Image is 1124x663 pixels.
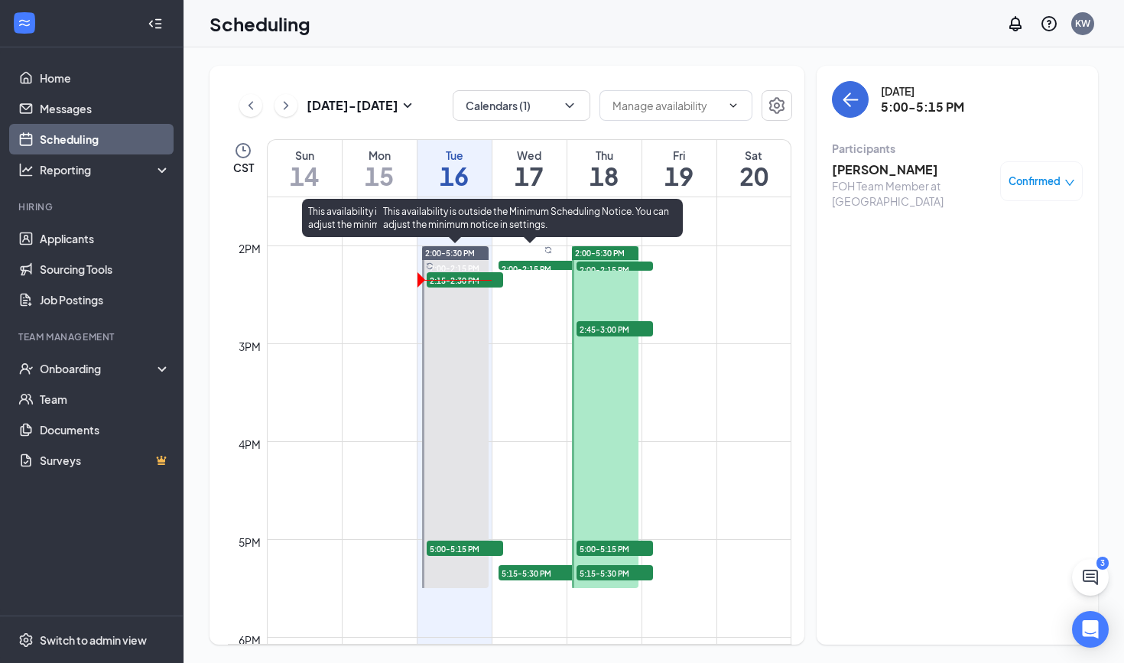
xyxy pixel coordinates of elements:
span: down [1064,177,1075,188]
span: 2:00-5:30 PM [495,246,544,257]
span: 2:00-2:15 PM [499,261,575,276]
div: Fri [642,148,716,163]
h1: 16 [417,163,492,189]
div: This availability is outside the Minimum Scheduling Notice. You can adjust the minimum notice in ... [302,199,608,237]
h3: [PERSON_NAME] [832,161,992,178]
span: 2:00-5:30 PM [575,248,625,258]
h1: 19 [642,163,716,189]
h3: [DATE] - [DATE] [307,97,398,114]
span: Confirmed [1009,174,1061,189]
h3: 5:00-5:15 PM [881,99,964,115]
a: September 14, 2025 [268,140,342,197]
a: September 15, 2025 [343,140,417,197]
span: CST [233,160,254,175]
a: Home [40,63,171,93]
svg: Settings [18,632,34,648]
svg: Clock [234,141,252,160]
a: Applicants [40,223,171,254]
svg: ChatActive [1081,568,1100,587]
div: Hiring [18,200,167,213]
div: Sun [268,148,342,163]
span: 2:00-2:15 PM [427,261,479,275]
div: 4pm [236,436,264,453]
a: September 18, 2025 [567,140,642,197]
div: Tue [417,148,492,163]
a: Job Postings [40,284,171,315]
div: 2pm [236,240,264,257]
button: back-button [832,81,869,118]
svg: Sync [544,246,552,254]
div: Wed [492,148,567,163]
div: This availability is outside the Minimum Scheduling Notice. You can adjust the minimum notice in ... [377,199,683,237]
a: Scheduling [40,124,171,154]
span: 2:45-3:00 PM [577,321,653,336]
span: 2:00-2:15 PM [577,262,653,277]
div: Reporting [40,162,171,177]
span: 2:15-2:30 PM [427,272,503,288]
svg: ChevronLeft [243,96,258,115]
button: ChevronLeft [239,94,262,117]
svg: Settings [768,96,786,115]
span: 5:00-5:15 PM [577,541,653,556]
div: Sat [717,148,791,163]
div: Participants [832,141,1083,156]
div: FOH Team Member at [GEOGRAPHIC_DATA] [832,178,992,209]
span: 5:15-5:30 PM [577,565,653,580]
div: Thu [567,148,642,163]
svg: ChevronRight [278,96,294,115]
input: Manage availability [612,97,721,114]
div: 3 [1096,557,1109,570]
button: ChevronRight [275,94,297,117]
a: September 16, 2025 [417,140,492,197]
h1: 18 [567,163,642,189]
a: September 19, 2025 [642,140,716,197]
button: Calendars (1)ChevronDown [453,90,590,121]
div: 5pm [236,534,264,551]
a: September 17, 2025 [492,140,567,197]
svg: WorkstreamLogo [17,15,32,31]
div: [DATE] [881,83,964,99]
button: ChatActive [1072,559,1109,596]
div: Team Management [18,330,167,343]
a: Documents [40,414,171,445]
svg: QuestionInfo [1040,15,1058,33]
div: Onboarding [40,361,158,376]
a: Team [40,384,171,414]
a: September 20, 2025 [717,140,791,197]
div: 3pm [236,338,264,355]
svg: ChevronDown [562,98,577,113]
div: Open Intercom Messenger [1072,611,1109,648]
svg: Notifications [1006,15,1025,33]
a: Messages [40,93,171,124]
div: Switch to admin view [40,632,147,648]
button: Settings [762,90,792,121]
h1: 20 [717,163,791,189]
h1: Scheduling [210,11,310,37]
div: KW [1075,17,1090,30]
svg: Collapse [148,16,163,31]
svg: SmallChevronDown [398,96,417,115]
svg: UserCheck [18,361,34,376]
h1: 15 [343,163,417,189]
div: 6pm [236,632,264,648]
svg: ArrowLeft [841,90,859,109]
h1: 14 [268,163,342,189]
a: SurveysCrown [40,445,171,476]
svg: Analysis [18,162,34,177]
svg: ChevronDown [727,99,739,112]
span: 2:00-5:30 PM [425,248,475,258]
span: 5:15-5:30 PM [499,565,575,580]
div: Mon [343,148,417,163]
a: Sourcing Tools [40,254,171,284]
h1: 17 [492,163,567,189]
span: 5:00-5:15 PM [427,541,503,556]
